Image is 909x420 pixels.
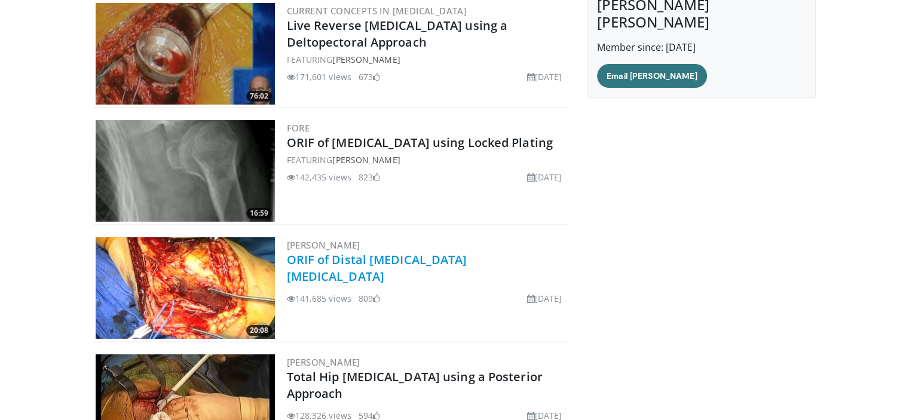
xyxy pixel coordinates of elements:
a: 16:59 [96,120,275,222]
a: Current Concepts in [MEDICAL_DATA] [287,5,467,17]
li: [DATE] [527,171,562,183]
a: Email [PERSON_NAME] [597,64,706,88]
div: FEATURING [287,154,567,166]
li: 171,601 views [287,70,351,83]
li: [DATE] [527,70,562,83]
a: [PERSON_NAME] [287,356,360,368]
a: 20:08 [96,237,275,339]
li: 673 [359,70,380,83]
a: Live Reverse [MEDICAL_DATA] using a Deltopectoral Approach [287,17,508,50]
span: 20:08 [246,325,272,336]
li: [DATE] [527,292,562,305]
div: FEATURING [287,53,567,66]
a: ORIF of [MEDICAL_DATA] using Locked Plating [287,134,553,151]
a: [PERSON_NAME] [332,154,400,165]
a: [PERSON_NAME] [287,239,360,251]
li: 141,685 views [287,292,351,305]
li: 809 [359,292,380,305]
li: 823 [359,171,380,183]
span: 76:02 [246,91,272,102]
a: 76:02 [96,3,275,105]
img: Mighell_-_Locked_Plating_for_Proximal_Humerus_Fx_100008672_2.jpg.300x170_q85_crop-smart_upscale.jpg [96,120,275,222]
span: 16:59 [246,208,272,219]
a: FORE [287,122,310,134]
a: ORIF of Distal [MEDICAL_DATA] [MEDICAL_DATA] [287,252,467,284]
a: Total Hip [MEDICAL_DATA] using a Posterior Approach [287,369,543,401]
a: [PERSON_NAME] [332,54,400,65]
img: 684033_3.png.300x170_q85_crop-smart_upscale.jpg [96,3,275,105]
li: 142,435 views [287,171,351,183]
p: Member since: [DATE] [597,40,806,54]
img: orif-sanch_3.png.300x170_q85_crop-smart_upscale.jpg [96,237,275,339]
